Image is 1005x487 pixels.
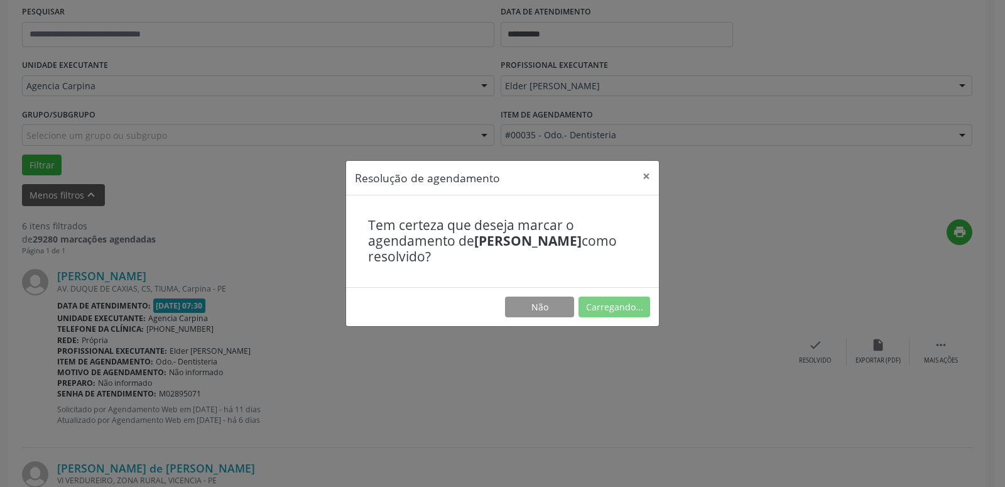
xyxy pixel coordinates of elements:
[355,170,500,186] h5: Resolução de agendamento
[505,297,574,318] button: Não
[579,297,650,318] button: Carregando...
[634,161,659,192] button: Close
[474,232,582,249] b: [PERSON_NAME]
[368,217,637,265] h4: Tem certeza que deseja marcar o agendamento de como resolvido?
